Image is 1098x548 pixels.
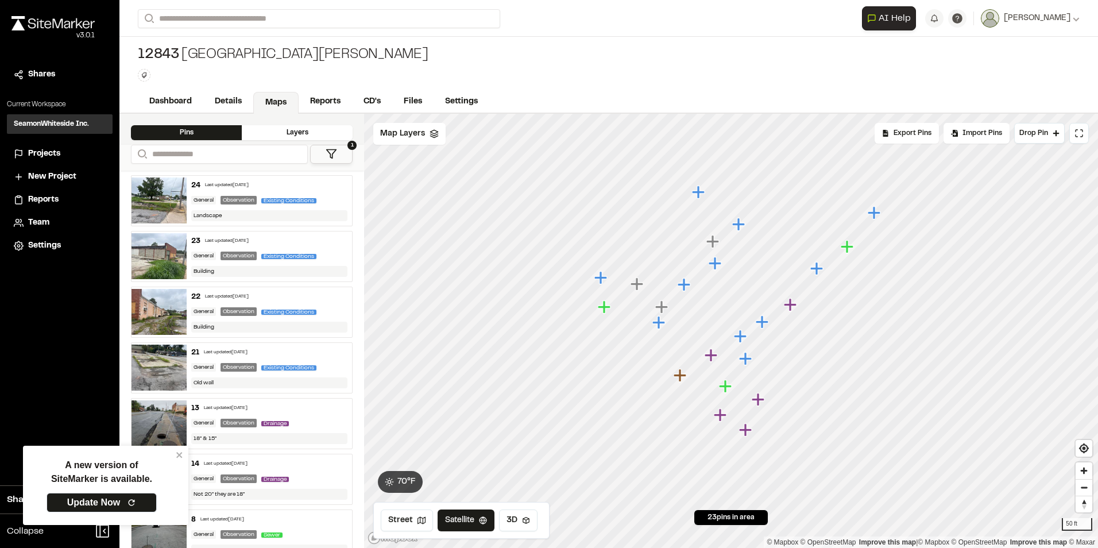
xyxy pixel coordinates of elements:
div: 24 [191,180,200,191]
span: Team [28,217,49,229]
a: Details [203,91,253,113]
a: CD's [352,91,392,113]
a: Maxar [1069,538,1095,546]
div: Observation [221,363,257,372]
div: Observation [221,307,257,316]
div: 13 [191,403,199,414]
div: Observation [221,419,257,427]
div: Map marker [655,300,670,315]
span: 12843 [138,46,179,64]
div: No pins available to export [875,123,939,144]
div: Map marker [631,277,645,292]
div: 22 [191,292,200,302]
div: Layers [242,125,353,140]
div: Map marker [678,277,693,292]
div: Map marker [752,392,767,407]
img: file [132,177,187,223]
img: file [132,345,187,391]
div: Map marker [709,256,724,271]
a: Projects [14,148,106,160]
button: Street [381,510,433,531]
div: Last updated [DATE] [205,238,249,245]
div: Landscape [191,210,347,221]
a: Maps [253,92,299,114]
div: General [191,363,216,372]
span: Existing Conditions [261,254,316,259]
button: [PERSON_NAME] [981,9,1080,28]
a: Mapbox [918,538,949,546]
a: Map feedback [859,538,916,546]
div: Observation [221,530,257,539]
a: Reports [14,194,106,206]
div: Last updated [DATE] [205,182,249,189]
span: Share Workspace [7,493,84,507]
span: Shares [28,68,55,81]
div: 21 [191,348,199,358]
div: General [191,419,216,427]
div: Building [191,266,347,277]
button: Reset bearing to north [1076,496,1092,512]
div: Observation [221,196,257,204]
button: Find my location [1076,440,1092,457]
div: Map marker [692,185,707,200]
span: 1 [347,141,357,150]
img: User [981,9,999,28]
div: 8 [191,515,196,525]
a: New Project [14,171,106,183]
a: Update Now [47,493,157,512]
p: Current Workspace [7,99,113,110]
div: Observation [221,252,257,260]
div: Last updated [DATE] [204,405,248,412]
span: Collapse [7,524,44,538]
img: file [132,400,187,446]
a: Settings [14,240,106,252]
div: Map marker [652,315,667,330]
span: Reports [28,194,59,206]
button: Search [131,145,152,164]
img: file [132,289,187,335]
span: Drainage [261,477,289,482]
div: Last updated [DATE] [205,294,249,300]
div: Map marker [841,240,856,254]
div: Last updated [DATE] [204,461,248,468]
div: Map marker [732,217,747,232]
div: Map marker [810,261,825,276]
span: [PERSON_NAME] [1004,12,1070,25]
a: Settings [434,91,489,113]
div: General [191,252,216,260]
div: General [191,530,216,539]
div: Map marker [714,408,729,423]
span: Map Layers [380,128,425,140]
a: Mapbox [767,538,798,546]
div: 14 [191,459,199,469]
span: Drainage [261,421,289,426]
span: AI Help [879,11,911,25]
span: Zoom out [1076,480,1092,496]
div: Not 20” they are 18” [191,489,347,500]
div: 23 [191,236,200,246]
div: Map marker [674,368,689,383]
div: [GEOGRAPHIC_DATA][PERSON_NAME] [138,46,428,64]
a: Dashboard [138,91,203,113]
div: Map marker [739,423,754,438]
div: Map marker [719,379,734,394]
div: Map marker [598,300,613,315]
p: A new version of SiteMarker is available. [51,458,152,486]
div: General [191,307,216,316]
span: Sewer [261,532,283,538]
div: Map marker [756,315,771,330]
a: Reports [299,91,352,113]
div: Observation [221,474,257,483]
img: rebrand.png [11,16,95,30]
button: Search [138,9,158,28]
div: General [191,474,216,483]
span: Existing Conditions [261,310,316,315]
button: Satellite [438,510,494,531]
button: 1 [310,145,353,164]
span: Import Pins [962,128,1002,138]
span: Settings [28,240,61,252]
button: 70°F [378,471,423,493]
div: Map marker [784,298,799,312]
